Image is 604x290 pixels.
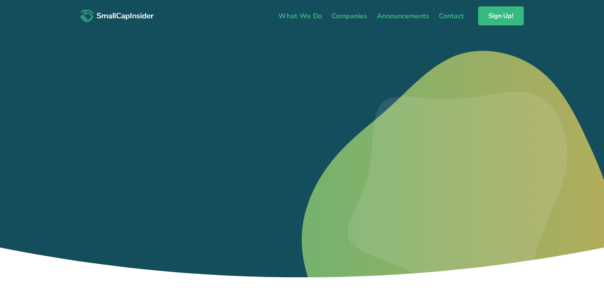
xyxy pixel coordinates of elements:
[81,10,154,23] img: SmallCapInsider
[327,8,372,24] a: Companies
[372,8,434,24] a: Announcements
[478,6,524,25] a: Sign Up!
[274,8,327,24] a: What We Do
[434,8,469,24] a: Contact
